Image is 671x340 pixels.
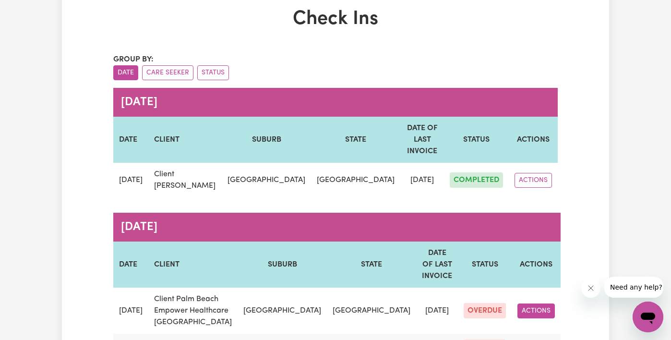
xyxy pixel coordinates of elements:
[416,242,458,288] th: DATE OF LAST INVOICE
[148,288,238,334] td: Client Palm Beach Empower Healthcare [GEOGRAPHIC_DATA]
[416,288,458,334] td: [DATE]
[113,242,148,288] th: DATE
[444,117,509,163] th: STATUS
[400,163,444,197] td: [DATE]
[113,288,148,334] td: [DATE]
[113,56,154,63] span: Group by:
[515,173,552,188] button: ACTIONS
[311,163,400,197] td: [GEOGRAPHIC_DATA]
[148,117,222,163] th: CLIENT
[509,117,558,163] th: ACTIONS
[581,279,600,298] iframe: Close message
[327,288,416,334] td: [GEOGRAPHIC_DATA]
[113,65,138,80] button: sort invoices by date
[464,303,506,318] span: OVERDUE
[148,163,222,197] td: Client [PERSON_NAME]
[113,8,558,31] h1: Check Ins
[633,302,663,332] iframe: Button to launch messaging window
[517,304,555,318] button: ACTIONS
[148,242,238,288] th: CLIENT
[238,288,327,334] td: [GEOGRAPHIC_DATA]
[450,172,503,188] span: COMPLETED
[142,65,193,80] button: sort invoices by care seeker
[113,213,561,242] caption: [DATE]
[222,117,311,163] th: SUBURB
[458,242,512,288] th: STATUS
[604,277,663,298] iframe: Message from company
[222,163,311,197] td: [GEOGRAPHIC_DATA]
[197,65,229,80] button: sort invoices by paid status
[400,117,444,163] th: DATE OF LAST INVOICE
[238,242,327,288] th: SUBURB
[113,117,148,163] th: DATE
[327,242,416,288] th: STATE
[512,242,561,288] th: ACTIONS
[113,88,558,117] caption: [DATE]
[311,117,400,163] th: STATE
[113,163,148,197] td: [DATE]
